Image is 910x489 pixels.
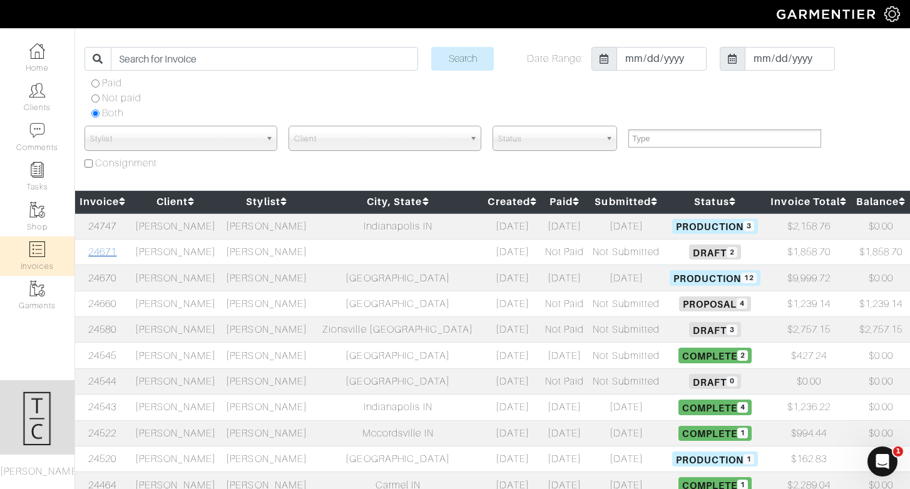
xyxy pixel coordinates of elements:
[130,213,222,239] td: [PERSON_NAME]
[29,83,45,98] img: clients-icon-6bae9207a08558b7cb47a8932f037763ab4055f8c8b6bfacd5dc20c3e0201464.png
[130,446,222,471] td: [PERSON_NAME]
[541,395,588,420] td: [DATE]
[541,420,588,446] td: [DATE]
[29,281,45,296] img: garments-icon-b7da505a4dc4fd61783c78ac3ca0ef83fa9d6f193b1c9dc38574b1d14d53ca28.png
[130,420,222,446] td: [PERSON_NAME]
[527,51,583,66] label: Date Range:
[689,322,741,337] span: Draft
[88,401,116,413] a: 24543
[852,291,910,316] td: $1,239.14
[221,317,312,343] td: [PERSON_NAME]
[541,291,588,316] td: Not Paid
[741,273,757,283] span: 12
[766,265,852,291] td: $9,999.72
[766,291,852,316] td: $1,239.14
[766,420,852,446] td: $994.44
[29,241,45,257] img: orders-icon-0abe47150d42831381b5fb84f609e132dff9fe21cb692f30cb5eec754e2cba89.png
[550,196,580,208] a: Paid
[367,196,429,208] a: City, State
[689,245,741,260] span: Draft
[88,298,116,310] a: 24660
[130,368,222,394] td: [PERSON_NAME]
[312,395,484,420] td: Indianapolis IN
[737,428,748,438] span: 1
[88,246,116,258] a: 24671
[727,376,737,387] span: 0
[727,247,737,258] span: 2
[588,368,665,394] td: Not Submitted
[484,446,541,471] td: [DATE]
[852,317,910,343] td: $2,757.15
[484,343,541,368] td: [DATE]
[672,451,759,466] span: Production
[102,76,122,91] label: Paid
[88,273,116,284] a: 24670
[484,317,541,343] td: [DATE]
[130,265,222,291] td: [PERSON_NAME]
[29,202,45,218] img: garments-icon-b7da505a4dc4fd61783c78ac3ca0ef83fa9d6f193b1c9dc38574b1d14d53ca28.png
[852,265,910,291] td: $0.00
[541,317,588,343] td: Not Paid
[431,47,494,71] input: Search
[588,343,665,368] td: Not Submitted
[852,446,910,471] td: $0.00
[130,317,222,343] td: [PERSON_NAME]
[588,395,665,420] td: [DATE]
[727,325,737,335] span: 3
[852,395,910,420] td: $0.00
[678,400,752,415] span: Complete
[102,106,123,121] label: Both
[484,239,541,265] td: [DATE]
[766,343,852,368] td: $427.24
[852,420,910,446] td: $0.00
[111,47,418,71] input: Search for Invoice
[770,196,847,208] a: Invoice Total
[852,343,910,368] td: $0.00
[588,446,665,471] td: [DATE]
[737,298,747,309] span: 4
[29,162,45,178] img: reminder-icon-8004d30b9f0a5d33ae49ab947aed9ed385cf756f9e5892f1edd6e32f2345188e.png
[737,350,748,361] span: 2
[88,376,116,387] a: 24544
[588,291,665,316] td: Not Submitted
[588,420,665,446] td: [DATE]
[689,374,741,389] span: Draft
[484,420,541,446] td: [DATE]
[766,446,852,471] td: $162.83
[541,265,588,291] td: [DATE]
[221,343,312,368] td: [PERSON_NAME]
[312,213,484,239] td: Indianapolis IN
[130,343,222,368] td: [PERSON_NAME]
[312,446,484,471] td: [GEOGRAPHIC_DATA]
[484,395,541,420] td: [DATE]
[88,350,116,361] a: 24545
[737,402,748,413] span: 4
[29,123,45,138] img: comment-icon-a0a6a9ef722e966f86d9cbdc48e553b5cf19dbc54f86b18d962a5391bc8f6eb6.png
[852,368,910,394] td: $0.00
[484,368,541,394] td: [DATE]
[744,221,754,231] span: 3
[221,368,312,394] td: [PERSON_NAME]
[102,91,141,106] label: Not paid
[88,453,116,465] a: 24520
[88,428,116,439] a: 24522
[541,343,588,368] td: [DATE]
[221,291,312,316] td: [PERSON_NAME]
[130,395,222,420] td: [PERSON_NAME]
[770,3,884,25] img: garmentier-logo-header-white-b43fb05a5012e4ada735d5af1a66efaba907eab6374d6393d1fbf88cb4ef424d.png
[678,348,752,363] span: Complete
[852,213,910,239] td: $0.00
[852,239,910,265] td: $1,858.70
[694,196,735,208] a: Status
[884,6,900,22] img: gear-icon-white-bd11855cb880d31180b6d7d6211b90ccbf57a29d726f0c71d8c61bd08dd39cc2.png
[312,317,484,343] td: Zionsville [GEOGRAPHIC_DATA]
[221,213,312,239] td: [PERSON_NAME]
[588,265,665,291] td: [DATE]
[766,317,852,343] td: $2,757.15
[678,426,752,441] span: Complete
[541,368,588,394] td: Not Paid
[29,43,45,59] img: dashboard-icon-dbcd8f5a0b271acd01030246c82b418ddd0df26cd7fceb0bd07c9910d44c42f6.png
[90,126,260,151] span: Stylist
[79,196,126,208] a: Invoice
[221,420,312,446] td: [PERSON_NAME]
